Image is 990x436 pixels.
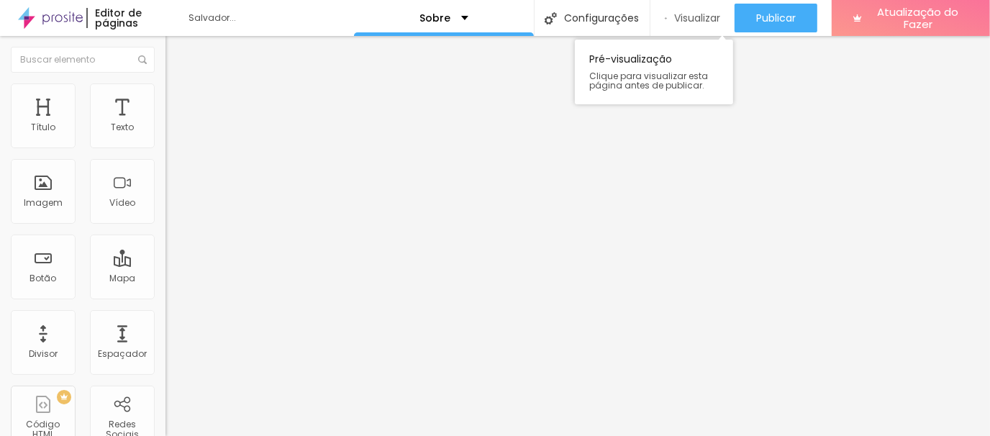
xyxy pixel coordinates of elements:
font: Salvador... [189,12,236,24]
font: Texto [111,121,134,133]
font: Título [31,121,55,133]
font: Vídeo [109,196,135,209]
font: Botão [30,272,57,284]
font: Divisor [29,348,58,360]
font: Configurações [564,11,639,25]
button: Visualizar [650,4,735,32]
img: view-1.svg [665,12,667,24]
font: Publicar [756,11,796,25]
font: Imagem [24,196,63,209]
font: Atualização do Fazer [878,4,959,32]
font: Pré-visualização [589,52,672,66]
img: Ícone [138,55,147,64]
input: Buscar elemento [11,47,155,73]
img: Ícone [545,12,557,24]
font: Espaçador [98,348,147,360]
iframe: Editor [165,36,990,436]
font: Visualizar [674,11,720,25]
font: Mapa [109,272,135,284]
font: Editor de páginas [95,6,142,30]
font: Sobre [419,11,450,25]
button: Publicar [735,4,817,32]
font: Clique para visualizar esta página antes de publicar. [589,70,708,91]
